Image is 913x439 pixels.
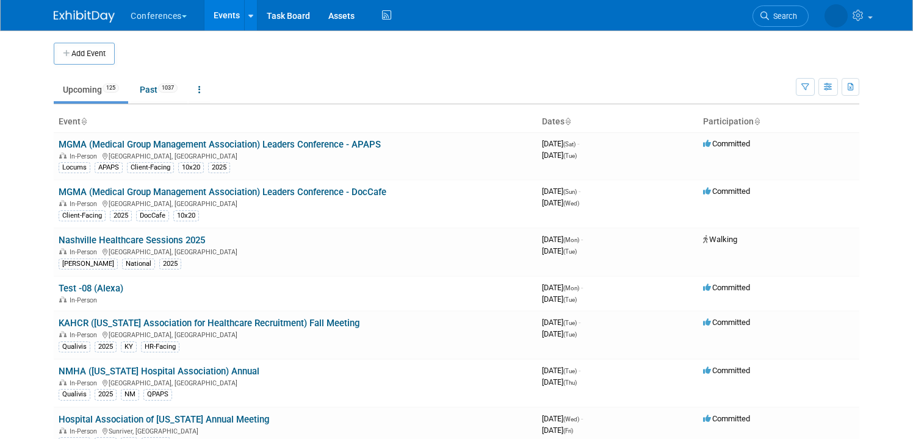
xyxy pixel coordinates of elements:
div: 2025 [159,259,181,269]
span: In-Person [70,331,101,339]
span: Committed [703,283,750,292]
img: Mel Liwanag [825,4,848,27]
a: NMHA ([US_STATE] Hospital Association) Annual [59,366,259,377]
div: [GEOGRAPHIC_DATA], [GEOGRAPHIC_DATA] [59,377,532,387]
span: (Tue) [563,248,577,255]
span: Committed [703,139,750,148]
div: HR-Facing [141,341,179,352]
span: - [581,283,583,292]
th: Dates [537,112,698,132]
div: [PERSON_NAME] [59,259,118,269]
span: [DATE] [542,235,583,244]
a: Sort by Start Date [565,116,571,126]
a: Hospital Association of [US_STATE] Annual Meeting [59,414,269,425]
span: (Tue) [563,319,577,326]
span: (Sun) [563,188,577,195]
div: QPAPS [143,389,172,400]
div: 2025 [110,210,132,221]
div: Qualivis [59,341,90,352]
div: [GEOGRAPHIC_DATA], [GEOGRAPHIC_DATA] [59,151,532,160]
a: Upcoming125 [54,78,128,101]
span: [DATE] [542,414,583,423]
img: In-Person Event [59,200,67,206]
img: In-Person Event [59,296,67,302]
span: (Thu) [563,379,577,386]
span: Search [769,12,797,21]
a: MGMA (Medical Group Management Association) Leaders Conference - DocCafe [59,187,386,198]
span: Walking [703,235,737,244]
img: In-Person Event [59,248,67,254]
a: Test -08 (Alexa) [59,283,123,294]
div: Sunriver, [GEOGRAPHIC_DATA] [59,426,532,435]
span: In-Person [70,152,101,160]
span: [DATE] [542,377,577,387]
button: Add Event [54,43,115,65]
span: [DATE] [542,329,577,338]
span: - [581,414,583,423]
span: In-Person [70,427,101,435]
span: [DATE] [542,366,580,375]
span: Committed [703,318,750,327]
span: [DATE] [542,318,580,327]
span: (Wed) [563,416,579,423]
img: In-Person Event [59,427,67,434]
div: [GEOGRAPHIC_DATA], [GEOGRAPHIC_DATA] [59,329,532,339]
span: - [579,318,580,327]
span: (Fri) [563,427,573,434]
div: 10x20 [173,210,199,221]
div: APAPS [95,162,123,173]
span: (Sat) [563,141,576,148]
span: (Mon) [563,237,579,243]
div: 2025 [95,341,117,352]
span: Committed [703,366,750,375]
div: Locums [59,162,90,173]
div: KY [121,341,137,352]
span: In-Person [70,200,101,208]
span: In-Person [70,296,101,304]
span: - [579,366,580,375]
th: Event [54,112,537,132]
div: 10x20 [178,162,204,173]
span: [DATE] [542,151,577,160]
span: (Mon) [563,285,579,291]
div: Client-Facing [59,210,106,221]
span: [DATE] [542,283,583,292]
span: (Tue) [563,368,577,374]
div: [GEOGRAPHIC_DATA], [GEOGRAPHIC_DATA] [59,198,532,208]
a: MGMA (Medical Group Management Association) Leaders Conference - APAPS [59,139,381,150]
img: In-Person Event [59,331,67,337]
span: (Wed) [563,200,579,207]
div: DocCafe [136,210,169,221]
span: (Tue) [563,296,577,303]
span: In-Person [70,248,101,256]
span: In-Person [70,379,101,387]
a: KAHCR ([US_STATE] Association for Healthcare Recruitment) Fall Meeting [59,318,359,329]
span: 1037 [158,84,178,93]
div: 2025 [208,162,230,173]
div: Client-Facing [127,162,174,173]
img: ExhibitDay [54,10,115,23]
span: (Tue) [563,152,577,159]
span: - [577,139,579,148]
a: Past1037 [131,78,187,101]
div: 2025 [95,389,117,400]
div: [GEOGRAPHIC_DATA], [GEOGRAPHIC_DATA] [59,246,532,256]
span: - [579,187,580,196]
a: Search [752,5,809,27]
div: NM [121,389,139,400]
a: Sort by Participation Type [754,116,760,126]
span: [DATE] [542,246,577,255]
span: [DATE] [542,426,573,435]
th: Participation [698,112,859,132]
div: Qualivis [59,389,90,400]
img: In-Person Event [59,152,67,159]
a: Nashville Healthcare Sessions 2025 [59,235,205,246]
img: In-Person Event [59,379,67,385]
div: National [122,259,155,269]
span: [DATE] [542,187,580,196]
span: 125 [103,84,119,93]
span: Committed [703,414,750,423]
span: [DATE] [542,294,577,304]
span: - [581,235,583,244]
span: Committed [703,187,750,196]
